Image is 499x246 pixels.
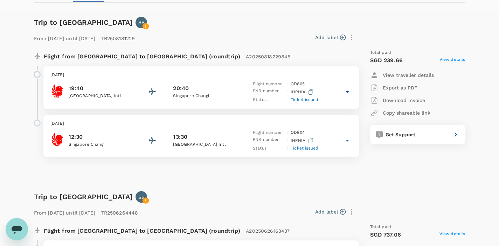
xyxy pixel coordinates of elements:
p: Status [253,96,284,103]
p: Status [253,145,284,152]
button: Copy shareable link [370,107,430,119]
p: Singapore Changi [69,141,132,148]
h6: Trip to [GEOGRAPHIC_DATA] [34,191,133,202]
span: Ticket issued [291,97,318,102]
button: Add label [315,208,346,215]
h6: Trip to [GEOGRAPHIC_DATA] [34,17,133,28]
p: Copy shareable link [383,109,430,116]
p: : [286,136,288,145]
p: Export as PDF [383,84,417,91]
p: 19:40 [69,84,132,93]
span: | [242,226,244,236]
p: : [286,145,288,152]
button: Export as PDF [370,81,417,94]
p: OD 805 [291,81,305,88]
p: SS [138,194,145,201]
button: View traveller details [370,69,434,81]
span: | [97,33,99,43]
p: From [DATE] until [DATE] TR2508181229 [34,31,135,44]
img: Batik Air Malaysia [50,133,64,147]
span: Total paid [370,49,391,56]
span: A20250818229845 [246,54,290,59]
p: [GEOGRAPHIC_DATA] Intl [173,141,236,148]
span: View details [439,56,465,65]
p: Flight from [GEOGRAPHIC_DATA] to [GEOGRAPHIC_DATA] (roundtrip) [44,49,291,62]
span: A20250626163437 [246,228,290,234]
p: [DATE] [50,72,352,79]
p: [GEOGRAPHIC_DATA] Intl [69,93,132,100]
span: | [242,51,244,61]
p: SGD 737.06 [370,231,401,239]
p: View traveller details [383,72,434,79]
p: Flight number [253,129,284,136]
p: : [286,96,288,103]
p: Flight number [253,81,284,88]
p: Flight from [GEOGRAPHIC_DATA] to [GEOGRAPHIC_DATA] (roundtrip) [44,224,290,236]
p: IHPHIA [291,88,315,96]
p: Download invoice [383,97,425,104]
img: Batik Air Malaysia [50,84,64,98]
p: OD 804 [291,129,305,136]
p: 20:40 [173,84,189,93]
p: Singapore Changi [173,93,236,100]
p: PNR number [253,136,284,145]
p: : [286,81,288,88]
button: Download invoice [370,94,425,107]
span: | [97,208,99,217]
span: View details [439,231,465,239]
p: SGD 239.66 [370,56,403,65]
p: PNR number [253,88,284,96]
p: IHPHIA [291,136,315,145]
p: 13:30 [173,133,187,141]
span: Total paid [370,224,391,231]
p: : [286,88,288,96]
p: [DATE] [50,120,352,127]
button: Add label [315,34,346,41]
span: Ticket issued [291,146,318,151]
p: From [DATE] until [DATE] TR2506264448 [34,205,138,218]
span: Get Support [386,132,416,137]
p: : [286,129,288,136]
iframe: Button to launch messaging window [6,218,28,240]
p: 12:30 [69,133,132,141]
p: SS [138,19,145,26]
